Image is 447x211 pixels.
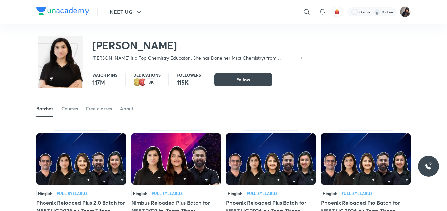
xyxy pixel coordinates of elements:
[321,133,411,185] img: Thumbnail
[61,105,78,112] div: Courses
[36,101,53,117] a: Batches
[152,191,183,195] div: Full Syllabus
[92,73,117,77] p: Watch mins
[334,9,340,15] img: avatar
[38,37,83,92] img: class
[139,78,147,86] img: educator badge1
[131,133,221,185] img: Thumbnail
[226,190,244,197] span: Hinglish
[131,190,149,197] span: Hinglish
[57,191,88,195] div: Full Syllabus
[149,80,154,85] p: 3K
[36,105,53,112] div: Batches
[92,78,117,86] p: 117M
[400,6,411,17] img: Afeera M
[36,7,89,15] img: Company Logo
[321,190,339,197] span: Hinglish
[134,73,161,77] p: Dedications
[36,133,126,185] img: Thumbnail
[120,101,133,117] a: About
[86,101,112,117] a: Free classes
[106,5,147,18] button: NEET UG
[226,133,316,185] img: Thumbnail
[61,101,78,117] a: Courses
[236,76,250,83] span: Follow
[214,73,272,86] button: Follow
[134,78,141,86] img: educator badge2
[120,105,133,112] div: About
[36,7,89,17] a: Company Logo
[342,191,372,195] div: Full Syllabus
[425,162,432,170] img: ttu
[92,55,299,61] p: [PERSON_NAME] is a Top Chemistry Educator . She has Done her Msc( Chemistry) from [GEOGRAPHIC_DAT...
[86,105,112,112] div: Free classes
[177,78,201,86] p: 115K
[92,39,304,52] h2: [PERSON_NAME]
[332,7,342,17] button: avatar
[247,191,278,195] div: Full Syllabus
[177,73,201,77] p: Followers
[36,190,54,197] span: Hinglish
[374,9,380,15] img: streak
